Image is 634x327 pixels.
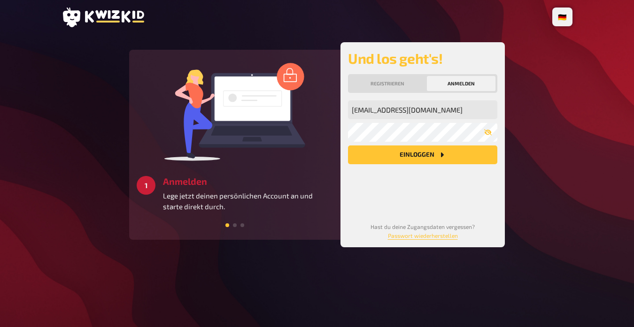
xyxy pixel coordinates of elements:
a: Passwort wiederherstellen [388,232,458,239]
p: Lege jetzt deinen persönlichen Account an und starte direkt durch. [163,190,333,212]
small: Hast du deine Zugangsdaten vergessen? [371,223,475,239]
li: 🇩🇪 [554,9,571,24]
input: Meine Emailadresse [348,100,497,119]
div: 1 [137,176,155,195]
h2: Und los geht's! [348,50,497,67]
button: Einloggen [348,145,497,164]
button: Anmelden [427,76,495,91]
button: Registrieren [350,76,425,91]
img: log in [164,62,305,161]
h3: Anmelden [163,176,333,187]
